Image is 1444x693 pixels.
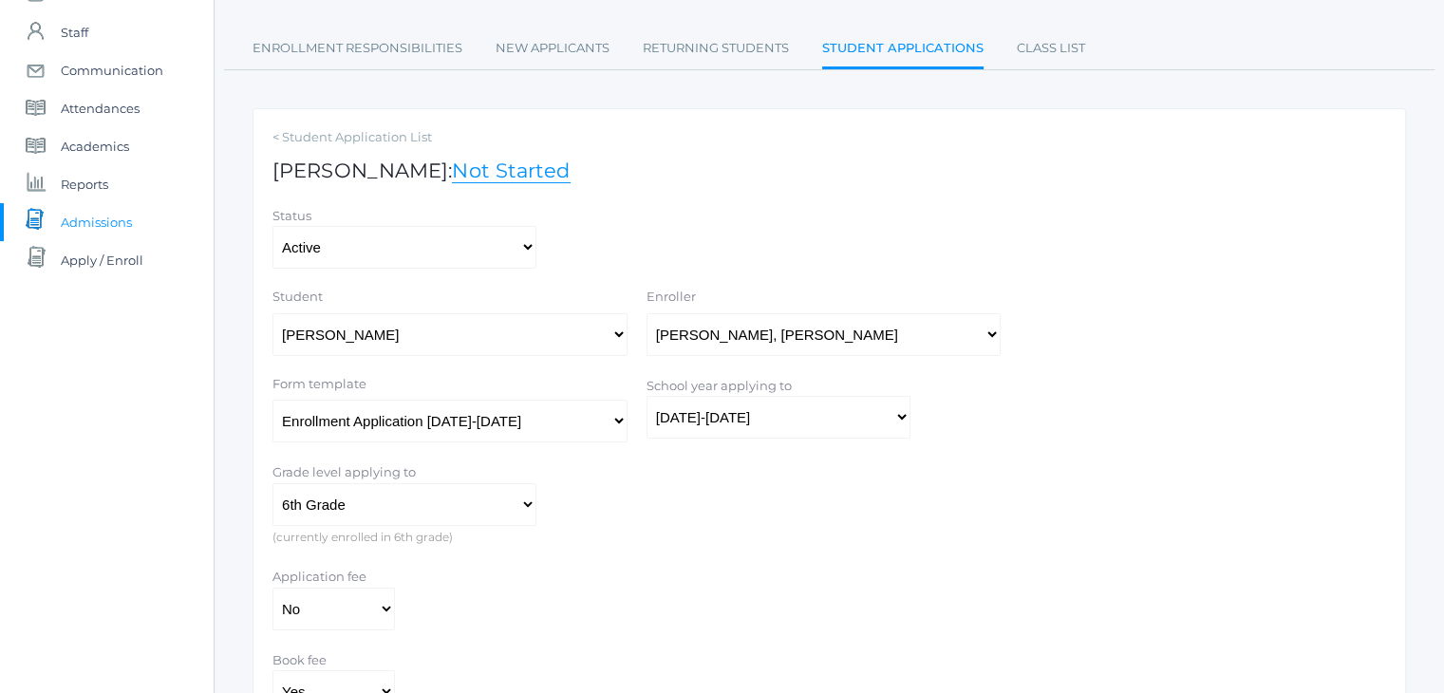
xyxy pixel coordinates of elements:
a: Enrollment Responsibilities [253,29,462,67]
a: Not Started [452,159,570,183]
span: Admissions [61,203,132,241]
label: Form template [272,375,628,394]
a: Returning Students [643,29,789,67]
span: : [448,159,570,183]
h1: [PERSON_NAME] [272,159,1386,181]
a: < Student Application List [272,128,1386,147]
a: Class List [1017,29,1085,67]
span: Communication [61,51,163,89]
span: Reports [61,165,108,203]
a: Student Applications [822,29,984,70]
label: Status [272,208,311,223]
span: Apply / Enroll [61,241,143,279]
label: (currently enrolled in 6th grade) [272,530,453,544]
label: Grade level applying to [272,464,416,479]
label: Application fee [272,569,366,584]
label: School year applying to [647,378,792,393]
label: Enroller [647,288,1002,307]
span: Academics [61,127,129,165]
a: New Applicants [496,29,609,67]
label: Student [272,288,628,307]
span: Attendances [61,89,140,127]
label: Book fee [272,652,327,667]
span: Staff [61,13,88,51]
